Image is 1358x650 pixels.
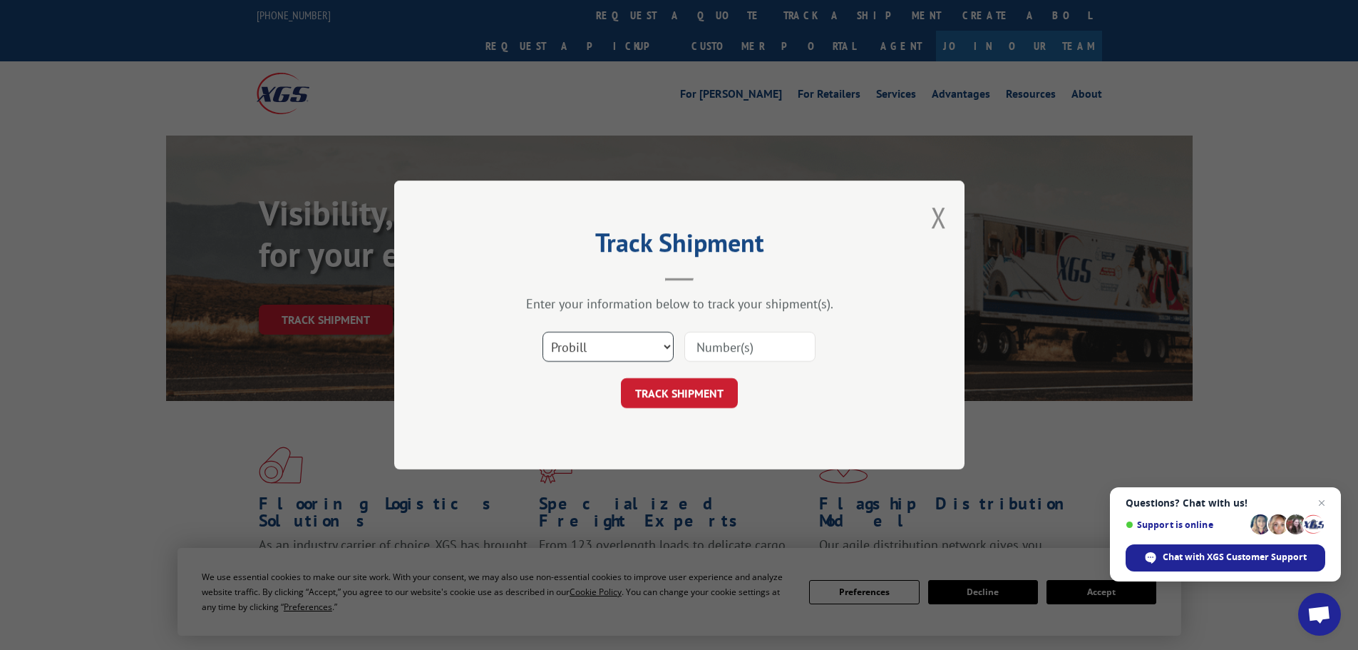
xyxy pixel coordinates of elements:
[1298,593,1341,636] a: Open chat
[1126,544,1325,572] span: Chat with XGS Customer Support
[1126,497,1325,509] span: Questions? Chat with us!
[621,378,738,408] button: TRACK SHIPMENT
[465,233,893,260] h2: Track Shipment
[931,198,947,236] button: Close modal
[1126,519,1245,530] span: Support is online
[1163,551,1307,564] span: Chat with XGS Customer Support
[465,295,893,312] div: Enter your information below to track your shipment(s).
[684,332,816,362] input: Number(s)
